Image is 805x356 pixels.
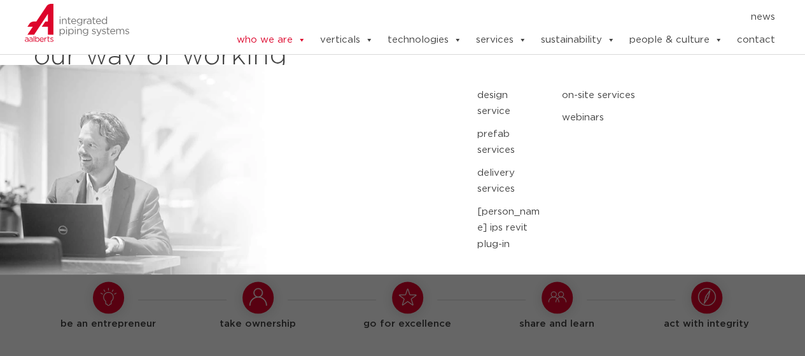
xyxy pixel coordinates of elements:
h5: act with integrity [638,313,775,334]
a: contact [736,27,774,53]
a: news [750,7,774,27]
nav: Menu [197,7,775,27]
h2: our way of working [34,41,287,72]
a: technologies [387,27,461,53]
a: webinars [562,110,670,126]
a: sustainability [540,27,615,53]
a: verticals [319,27,373,53]
a: prefab services [477,126,542,159]
h5: share and learn [489,313,626,334]
h5: take ownership [190,313,326,334]
a: on-site services [562,87,670,104]
a: [PERSON_NAME] IPS Revit plug-in [477,204,542,253]
h5: go for excellence [339,313,476,334]
a: people & culture [629,27,722,53]
a: delivery services [477,165,542,197]
a: design service [477,87,542,120]
h5: be an entrepreneur [40,313,177,334]
a: services [475,27,526,53]
a: who we are [236,27,305,53]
